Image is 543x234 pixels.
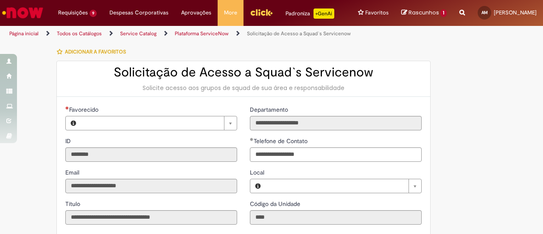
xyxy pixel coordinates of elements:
span: 1 [440,9,447,17]
div: Solicite acesso aos grupos de squad de sua área e responsabilidade [65,84,422,92]
img: click_logo_yellow_360x200.png [250,6,273,19]
span: Necessários - Favorecido [69,106,100,113]
label: Somente leitura - Título [65,200,82,208]
a: Limpar campo Local [266,179,421,193]
label: Somente leitura - Email [65,168,81,177]
input: Departamento [250,116,422,130]
span: Telefone de Contato [254,137,309,145]
input: Código da Unidade [250,210,422,225]
input: Título [65,210,237,225]
h2: Solicitação de Acesso a Squad`s Servicenow [65,65,422,79]
span: Favoritos [365,8,389,17]
a: Rascunhos [401,9,447,17]
a: Limpar campo Favorecido [81,116,237,130]
span: Somente leitura - Título [65,200,82,208]
input: ID [65,147,237,162]
a: Página inicial [9,30,39,37]
div: Padroniza [285,8,334,19]
ul: Trilhas de página [6,26,355,42]
label: Somente leitura - Departamento [250,105,290,114]
button: Local, Visualizar este registro [250,179,266,193]
a: Solicitação de Acesso a Squad`s Servicenow [247,30,351,37]
span: AM [481,10,488,15]
label: Somente leitura - ID [65,137,73,145]
span: Somente leitura - Email [65,169,81,176]
span: [PERSON_NAME] [494,9,537,16]
span: Local [250,169,266,176]
span: Aprovações [181,8,211,17]
a: Todos os Catálogos [57,30,102,37]
a: Service Catalog [120,30,157,37]
p: +GenAi [313,8,334,19]
span: Somente leitura - Departamento [250,106,290,113]
span: Somente leitura - Código da Unidade [250,200,302,208]
a: Plataforma ServiceNow [175,30,229,37]
span: Rascunhos [409,8,439,17]
input: Email [65,179,237,193]
span: Despesas Corporativas [109,8,168,17]
button: Favorecido, Visualizar este registro [66,116,81,130]
span: More [224,8,237,17]
label: Somente leitura - Código da Unidade [250,200,302,208]
span: 9 [90,10,97,17]
button: Adicionar a Favoritos [56,43,131,61]
input: Telefone de Contato [250,147,422,162]
img: ServiceNow [1,4,45,21]
span: Requisições [58,8,88,17]
span: Adicionar a Favoritos [65,48,126,55]
span: Necessários [65,106,69,110]
span: Obrigatório Preenchido [250,138,254,141]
